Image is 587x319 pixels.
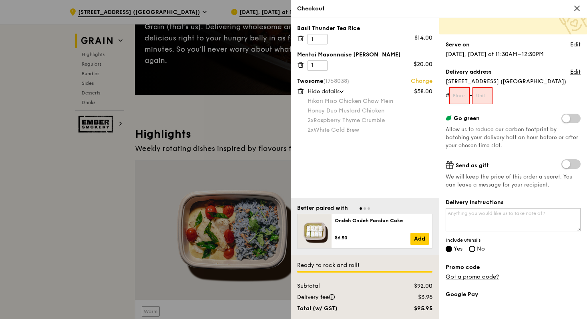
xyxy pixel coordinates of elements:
[297,261,432,269] div: Ready to rock and roll!
[411,77,432,85] a: Change
[308,107,432,115] div: Honey Duo Mustard Chicken
[308,117,314,124] span: 2x
[570,41,581,49] a: Edit
[414,60,432,68] div: $20.00
[410,233,429,245] a: Add
[414,34,432,42] div: $14.00
[292,293,389,301] div: Delivery fee
[335,217,429,224] div: Ondeh Ondeh Pandan Cake
[446,291,581,299] label: Google Pay
[446,273,499,280] a: Got a promo code?
[446,126,578,149] span: Allow us to reduce our carbon footprint by batching your delivery half an hour before or after yo...
[297,77,432,85] div: Twosome
[414,88,432,96] div: $58.00
[446,41,470,49] label: Serve on
[389,293,437,301] div: $3.95
[559,8,587,36] img: Meal donation
[446,237,581,243] span: Include utensils
[469,246,475,252] input: No
[446,68,492,76] label: Delivery address
[389,282,437,290] div: $92.00
[446,87,581,104] form: # -
[477,245,485,252] span: No
[292,305,389,313] div: Total (w/ GST)
[297,24,432,32] div: Basil Thunder Tea Rice
[389,305,437,313] div: $95.95
[308,88,340,95] span: Hide details
[297,51,432,59] div: Mentai Mayonnaise [PERSON_NAME]
[368,207,370,210] span: Go to slide 3
[456,162,489,169] span: Send as gift
[308,97,432,105] div: Hikari Miso Chicken Chow Mein
[308,126,314,133] span: 2x
[360,207,362,210] span: Go to slide 1
[446,173,581,189] span: We will keep the price of this order a secret. You can leave a message for your recipient.
[454,115,480,122] span: Go green
[570,68,581,76] a: Edit
[446,51,544,58] span: [DATE], [DATE] at 11:30AM–12:30PM
[364,207,366,210] span: Go to slide 2
[335,235,410,241] div: $6.50
[446,78,581,86] span: [STREET_ADDRESS] ([GEOGRAPHIC_DATA])
[449,87,470,104] input: Floor
[297,5,581,13] div: Checkout
[297,204,348,212] div: Better paired with
[323,78,349,84] span: (1768038)
[308,126,432,134] div: White Cold Brew
[446,263,581,271] label: Promo code
[446,199,581,207] label: Delivery instructions
[308,116,432,124] div: Raspberry Thyme Crumble
[472,87,493,104] input: Unit
[454,245,462,252] span: Yes
[292,282,389,290] div: Subtotal
[446,246,452,252] input: Yes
